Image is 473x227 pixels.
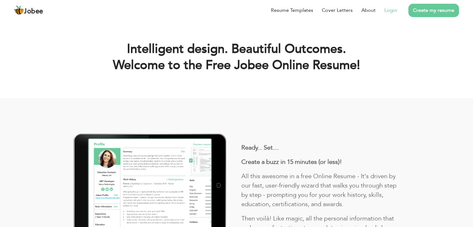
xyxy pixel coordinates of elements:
[408,4,459,17] a: Create my resume
[14,5,24,15] img: jobee.io
[14,5,43,15] a: Jobee
[322,7,353,14] a: Cover Letters
[384,7,397,14] a: Login
[271,7,313,14] a: Resume Templates
[361,7,376,14] a: About
[241,158,342,166] b: Create a buzz in 15 minutes (or less)!
[24,8,43,15] span: Jobee
[15,41,458,73] h1: Intelligent design. Beautiful Outcomes. Welcome to the Free Jobee Online Resume!
[241,172,400,209] p: All this awesome in a free Online Resume - It's driven by our fast, user-friendly wizard that wal...
[241,143,279,152] b: Ready... Set....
